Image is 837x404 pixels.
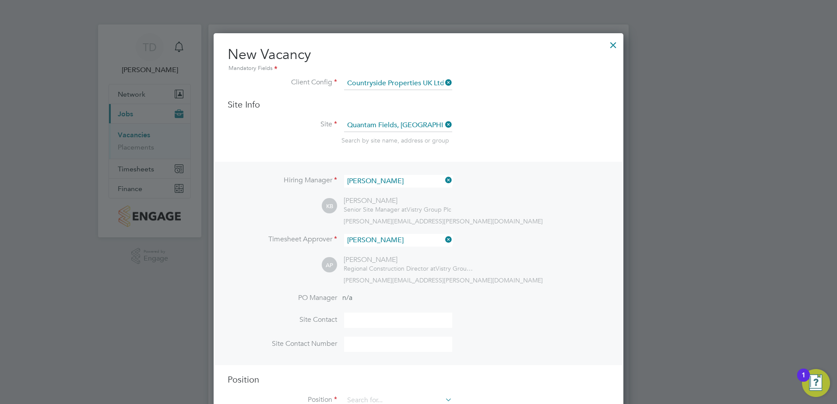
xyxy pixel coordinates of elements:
div: 1 [802,375,805,387]
span: n/a [342,293,352,302]
label: Timesheet Approver [228,235,337,244]
span: [PERSON_NAME][EMAIL_ADDRESS][PERSON_NAME][DOMAIN_NAME] [344,217,543,225]
div: Vistry Group Plc [344,205,451,213]
div: [PERSON_NAME] [344,255,475,265]
span: Regional Construction Director at [344,265,436,272]
span: [PERSON_NAME][EMAIL_ADDRESS][PERSON_NAME][DOMAIN_NAME] [344,276,543,284]
input: Search for... [344,175,452,188]
label: Site Contact Number [228,339,337,348]
div: Vistry Group Plc [344,265,475,272]
div: [PERSON_NAME] [344,196,451,205]
label: Client Config [228,78,337,87]
label: Site Contact [228,315,337,324]
button: Open Resource Center, 1 new notification [802,369,830,397]
label: PO Manager [228,293,337,303]
input: Search for... [344,234,452,247]
div: Mandatory Fields [228,64,609,73]
label: Site [228,120,337,129]
input: Search for... [344,119,452,132]
h3: Position [228,374,609,385]
label: Hiring Manager [228,176,337,185]
span: Senior Site Manager at [344,205,407,213]
h2: New Vacancy [228,45,609,73]
h3: Site Info [228,99,609,110]
span: Search by site name, address or group [341,136,449,144]
span: AP [322,258,337,273]
span: KB [322,199,337,214]
input: Search for... [344,77,452,90]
